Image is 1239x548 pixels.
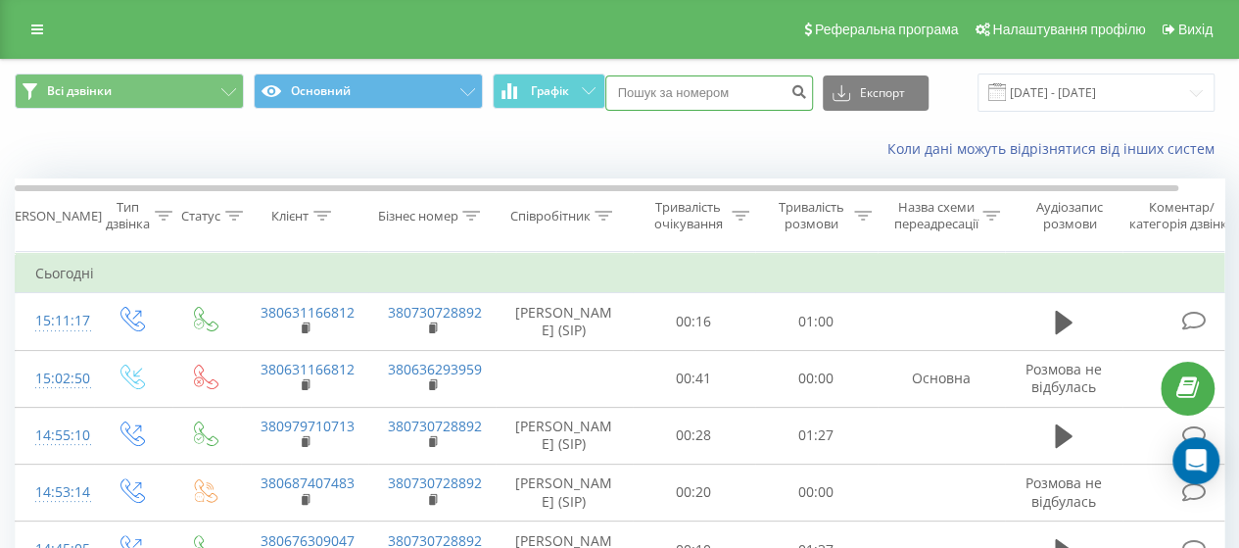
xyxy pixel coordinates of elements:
span: Реферальна програма [815,22,959,37]
td: 00:20 [633,464,755,521]
div: 15:11:17 [35,302,74,340]
div: Аудіозапис розмови [1022,199,1117,232]
a: 380979710713 [261,417,355,435]
div: Open Intercom Messenger [1172,437,1219,484]
a: Коли дані можуть відрізнятися вiд інших систем [887,139,1224,158]
td: 01:00 [755,293,878,350]
div: Клієнт [271,208,309,224]
div: Тривалість розмови [772,199,849,232]
td: 00:00 [755,464,878,521]
td: 00:28 [633,407,755,464]
a: 380730728892 [388,473,482,492]
td: 00:41 [633,350,755,407]
td: 00:16 [633,293,755,350]
div: Співробітник [509,208,590,224]
div: 14:53:14 [35,473,74,512]
span: Налаштування профілю [992,22,1145,37]
td: [PERSON_NAME] (SIP) [496,464,633,521]
a: 380730728892 [388,303,482,322]
input: Пошук за номером [605,75,813,111]
a: 380636293959 [388,360,482,378]
div: [PERSON_NAME] [3,208,102,224]
a: 380687407483 [261,473,355,492]
span: Розмова не відбулась [1025,473,1102,510]
button: Експорт [823,75,929,111]
div: Бізнес номер [377,208,457,224]
div: 14:55:10 [35,417,74,455]
div: Тривалість очікування [649,199,727,232]
td: 00:00 [755,350,878,407]
div: Статус [181,208,220,224]
td: 01:27 [755,407,878,464]
span: Графік [531,84,569,98]
td: [PERSON_NAME] (SIP) [496,407,633,464]
button: Графік [493,74,605,109]
td: [PERSON_NAME] (SIP) [496,293,633,350]
div: Коментар/категорія дзвінка [1124,199,1239,232]
a: 380631166812 [261,360,355,378]
button: Основний [254,74,483,109]
a: 380631166812 [261,303,355,322]
a: 380730728892 [388,417,482,435]
span: Вихід [1178,22,1213,37]
button: Всі дзвінки [15,74,244,109]
div: Назва схеми переадресації [893,199,977,232]
div: 15:02:50 [35,360,74,398]
td: Основна [878,350,1005,407]
span: Розмова не відбулась [1025,360,1102,396]
span: Всі дзвінки [47,83,112,99]
div: Тип дзвінка [106,199,150,232]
